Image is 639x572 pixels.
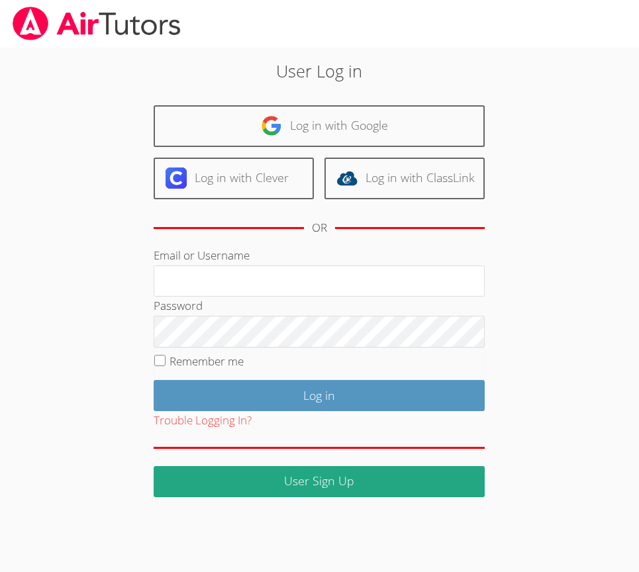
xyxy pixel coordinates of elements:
[89,58,550,83] h2: User Log in
[154,411,252,430] button: Trouble Logging In?
[154,466,485,497] a: User Sign Up
[154,380,485,411] input: Log in
[11,7,182,40] img: airtutors_banner-c4298cdbf04f3fff15de1276eac7730deb9818008684d7c2e4769d2f7ddbe033.png
[154,158,314,199] a: Log in with Clever
[166,167,187,189] img: clever-logo-6eab21bc6e7a338710f1a6ff85c0baf02591cd810cc4098c63d3a4b26e2feb20.svg
[261,115,282,136] img: google-logo-50288ca7cdecda66e5e0955fdab243c47b7ad437acaf1139b6f446037453330a.svg
[154,298,203,313] label: Password
[170,354,244,369] label: Remember me
[154,105,485,147] a: Log in with Google
[324,158,485,199] a: Log in with ClassLink
[312,218,327,238] div: OR
[154,248,250,263] label: Email or Username
[336,167,358,189] img: classlink-logo-d6bb404cc1216ec64c9a2012d9dc4662098be43eaf13dc465df04b49fa7ab582.svg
